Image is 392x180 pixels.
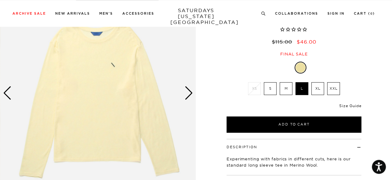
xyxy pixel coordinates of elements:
[12,12,46,15] a: Archive Sale
[99,12,113,15] a: Men's
[226,26,362,33] span: Rated 0.0 out of 5 stars 0 reviews
[327,82,340,95] label: XXL
[311,82,324,95] label: XL
[227,156,361,168] p: Experimenting with fabrics in different cuts, here is our standard long sleeve tee in Merino Wool.
[272,39,295,45] del: $115.00
[339,103,361,108] a: Size Guide
[122,12,154,15] a: Accessories
[185,86,193,100] div: Next slide
[3,86,11,100] div: Previous slide
[55,12,90,15] a: New Arrivals
[295,82,308,95] label: L
[296,39,316,45] span: $46.00
[354,12,375,15] a: Cart (0)
[327,12,345,15] a: Sign In
[170,7,222,25] a: SATURDAYS[US_STATE][GEOGRAPHIC_DATA]
[227,116,361,133] button: Add to Cart
[227,145,257,149] button: Description
[275,12,318,15] a: Collaborations
[226,51,362,57] div: Final sale
[280,82,292,95] label: M
[264,82,277,95] label: S
[370,12,373,15] small: 0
